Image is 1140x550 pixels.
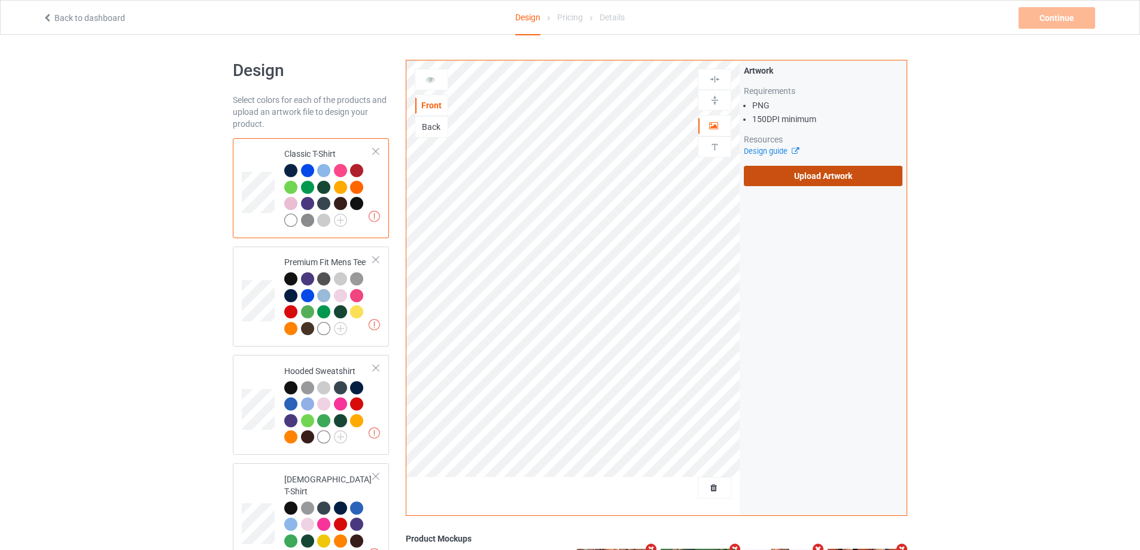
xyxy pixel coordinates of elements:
[744,166,902,186] label: Upload Artwork
[752,99,902,111] li: PNG
[284,148,373,226] div: Classic T-Shirt
[350,272,363,285] img: heather_texture.png
[233,138,389,238] div: Classic T-Shirt
[334,430,347,443] img: svg+xml;base64,PD94bWwgdmVyc2lvbj0iMS4wIiBlbmNvZGluZz0iVVRGLTgiPz4KPHN2ZyB3aWR0aD0iMjJweCIgaGVpZ2...
[334,214,347,227] img: svg+xml;base64,PD94bWwgdmVyc2lvbj0iMS4wIiBlbmNvZGluZz0iVVRGLTgiPz4KPHN2ZyB3aWR0aD0iMjJweCIgaGVpZ2...
[415,99,448,111] div: Front
[709,141,721,153] img: svg%3E%0A
[284,256,373,334] div: Premium Fit Mens Tee
[744,133,902,145] div: Resources
[415,121,448,133] div: Back
[744,65,902,77] div: Artwork
[301,214,314,227] img: heather_texture.png
[233,355,389,455] div: Hooded Sweatshirt
[369,319,380,330] img: exclamation icon
[557,1,583,34] div: Pricing
[709,95,721,106] img: svg%3E%0A
[600,1,625,34] div: Details
[744,147,798,156] a: Design guide
[515,1,540,35] div: Design
[709,74,721,85] img: svg%3E%0A
[233,60,389,81] h1: Design
[42,13,125,23] a: Back to dashboard
[369,427,380,439] img: exclamation icon
[334,322,347,335] img: svg+xml;base64,PD94bWwgdmVyc2lvbj0iMS4wIiBlbmNvZGluZz0iVVRGLTgiPz4KPHN2ZyB3aWR0aD0iMjJweCIgaGVpZ2...
[406,533,907,545] div: Product Mockups
[233,94,389,130] div: Select colors for each of the products and upload an artwork file to design your product.
[233,247,389,347] div: Premium Fit Mens Tee
[744,85,902,97] div: Requirements
[369,211,380,222] img: exclamation icon
[284,365,373,443] div: Hooded Sweatshirt
[752,113,902,125] li: 150 DPI minimum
